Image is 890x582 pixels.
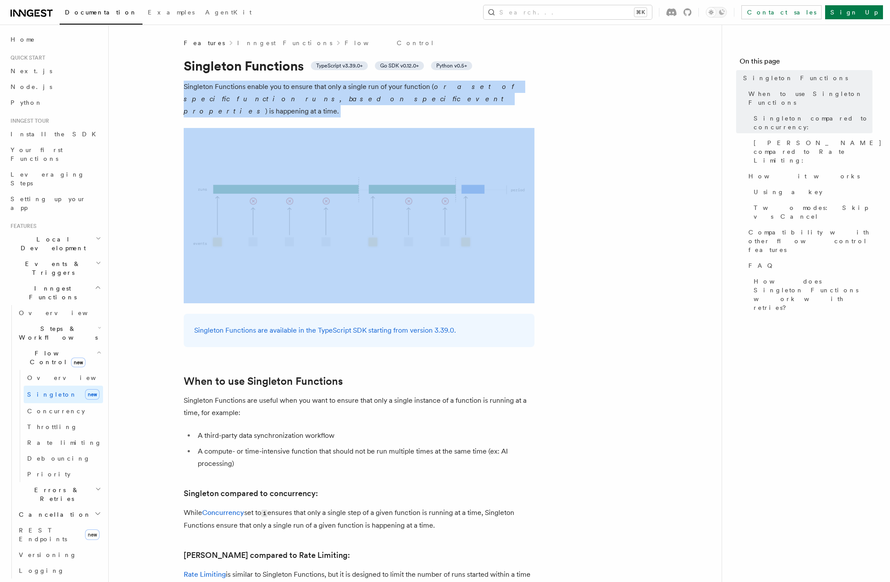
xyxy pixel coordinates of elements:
button: Steps & Workflows [15,321,103,345]
span: Compatibility with other flow control features [748,228,872,254]
a: Next.js [7,63,103,79]
a: Leveraging Steps [7,167,103,191]
span: Next.js [11,67,52,75]
span: Singleton [27,391,77,398]
a: Compatibility with other flow control features [745,224,872,258]
span: Leveraging Steps [11,171,85,187]
a: [PERSON_NAME] compared to Rate Limiting: [184,549,350,561]
a: Singleton compared to concurrency: [184,487,318,500]
a: Contact sales [741,5,822,19]
a: When to use Singleton Functions [184,375,343,387]
a: Flow Control [345,39,434,47]
span: new [71,358,85,367]
a: Examples [142,3,200,24]
a: How does Singleton Functions work with retries? [750,273,872,316]
span: Concurrency [27,408,85,415]
span: Examples [148,9,195,16]
a: Python [7,95,103,110]
button: Search...⌘K [484,5,652,19]
span: Quick start [7,54,45,61]
p: Singleton Functions are useful when you want to ensure that only a single instance of a function ... [184,394,534,419]
button: Events & Triggers [7,256,103,280]
span: Using a key [754,188,822,196]
a: Throttling [24,419,103,435]
kbd: ⌘K [634,8,647,17]
span: Versioning [19,551,77,558]
span: REST Endpoints [19,527,67,543]
span: Your first Functions [11,146,63,162]
button: Inngest Functions [7,280,103,305]
a: Concurrency [202,508,244,517]
a: Overview [15,305,103,321]
h4: On this page [740,56,872,70]
span: How does Singleton Functions work with retries? [754,277,872,312]
span: Priority [27,471,71,478]
span: Events & Triggers [7,259,96,277]
span: Throttling [27,423,78,430]
a: [PERSON_NAME] compared to Rate Limiting: [750,135,872,168]
a: Logging [15,563,103,578]
p: Singleton Functions enable you to ensure that only a single run of your function ( ) is happening... [184,81,534,117]
a: Rate limiting [24,435,103,451]
a: Install the SDK [7,126,103,142]
button: Cancellation [15,507,103,522]
button: Toggle dark mode [706,7,727,18]
span: How it works [748,172,860,181]
a: AgentKit [200,3,257,24]
a: Home [7,32,103,47]
li: A compute- or time-intensive function that should not be run multiple times at the same time (ex:... [195,445,534,470]
a: Rate Limiting [184,570,226,578]
span: Go SDK v0.12.0+ [380,62,419,69]
span: Documentation [65,9,137,16]
a: Sign Up [825,5,883,19]
span: Errors & Retries [15,486,95,503]
button: Flow Controlnew [15,345,103,370]
span: Home [11,35,35,44]
span: Python [11,99,43,106]
div: Inngest Functions [7,305,103,578]
span: Features [7,223,36,230]
span: Singleton Functions [743,74,848,82]
p: While set to ensures that only a single step of a given function is running at a time, Singleton ... [184,507,534,532]
a: Inngest Functions [237,39,332,47]
a: Concurrency [24,403,103,419]
span: Overview [19,309,109,316]
button: Local Development [7,231,103,256]
span: AgentKit [205,9,252,16]
em: or a set of specific function runs, based on specific event properties [184,82,518,115]
a: Singletonnew [24,386,103,403]
span: Features [184,39,225,47]
span: Steps & Workflows [15,324,98,342]
span: [PERSON_NAME] compared to Rate Limiting: [754,138,882,165]
span: Debouncing [27,455,90,462]
button: Errors & Retries [15,482,103,507]
span: Two modes: Skip vs Cancel [754,203,872,221]
span: Setting up your app [11,195,86,211]
span: Cancellation [15,510,91,519]
a: Debouncing [24,451,103,466]
span: Install the SDK [11,131,101,138]
h1: Singleton Functions [184,58,534,74]
span: Local Development [7,235,96,252]
span: new [85,529,100,540]
a: Overview [24,370,103,386]
p: Singleton Functions are available in the TypeScript SDK starting from version 3.39.0. [194,324,524,337]
span: Inngest tour [7,117,49,124]
span: Rate limiting [27,439,102,446]
code: 1 [261,510,267,517]
a: How it works [745,168,872,184]
a: Versioning [15,547,103,563]
span: new [85,389,100,400]
span: FAQ [748,261,777,270]
span: Inngest Functions [7,284,95,302]
a: Singleton Functions [740,70,872,86]
a: FAQ [745,258,872,273]
span: Overview [27,374,117,381]
a: Setting up your app [7,191,103,216]
a: Node.js [7,79,103,95]
a: Priority [24,466,103,482]
span: Logging [19,567,64,574]
a: Two modes: Skip vs Cancel [750,200,872,224]
div: Flow Controlnew [15,370,103,482]
li: A third-party data synchronization workflow [195,429,534,442]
